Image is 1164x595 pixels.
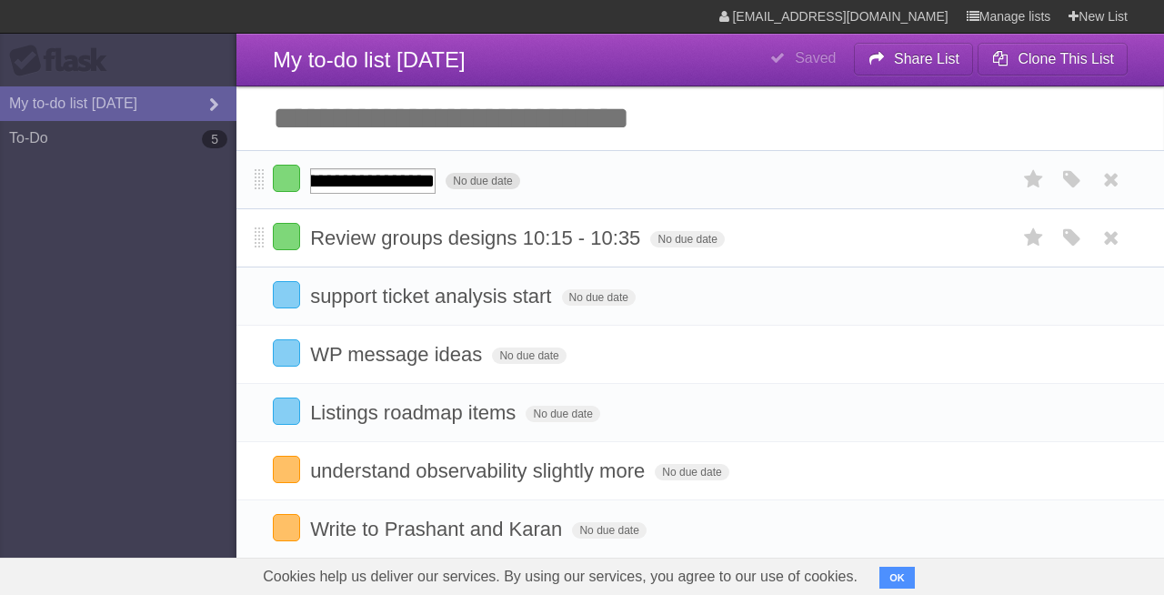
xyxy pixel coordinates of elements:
[446,173,519,189] span: No due date
[310,227,645,249] span: Review groups designs 10:15 - 10:35
[795,50,836,66] b: Saved
[978,43,1128,76] button: Clone This List
[310,401,520,424] span: Listings roadmap items
[202,130,227,148] b: 5
[526,406,599,422] span: No due date
[854,43,974,76] button: Share List
[273,47,466,72] span: My to-do list [DATE]
[879,567,915,589] button: OK
[310,518,567,540] span: Write to Prashant and Karan
[562,289,636,306] span: No due date
[1017,165,1051,195] label: Star task
[894,51,959,66] b: Share List
[572,522,646,539] span: No due date
[310,343,487,366] span: WP message ideas
[273,339,300,367] label: Done
[310,459,649,482] span: understand observability slightly more
[245,559,876,595] span: Cookies help us deliver our services. By using our services, you agree to our use of cookies.
[273,456,300,483] label: Done
[310,285,556,308] span: support ticket analysis start
[1018,51,1114,66] b: Clone This List
[9,45,118,77] div: Flask
[273,398,300,425] label: Done
[273,281,300,308] label: Done
[650,231,724,247] span: No due date
[1017,223,1051,253] label: Star task
[273,165,300,192] label: Done
[655,464,728,480] span: No due date
[492,348,566,364] span: No due date
[273,223,300,250] label: Done
[273,514,300,541] label: Done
